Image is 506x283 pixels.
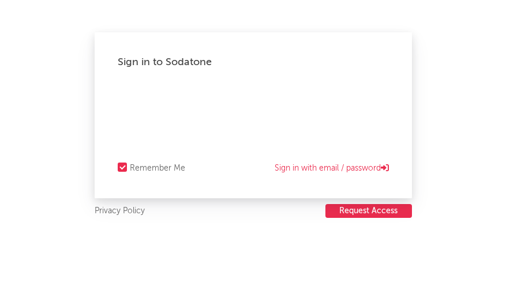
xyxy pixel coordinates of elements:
div: Sign in to Sodatone [118,55,389,69]
div: Remember Me [130,161,185,175]
button: Request Access [325,204,412,218]
a: Privacy Policy [95,204,145,218]
a: Request Access [325,204,412,218]
a: Sign in with email / password [275,161,389,175]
